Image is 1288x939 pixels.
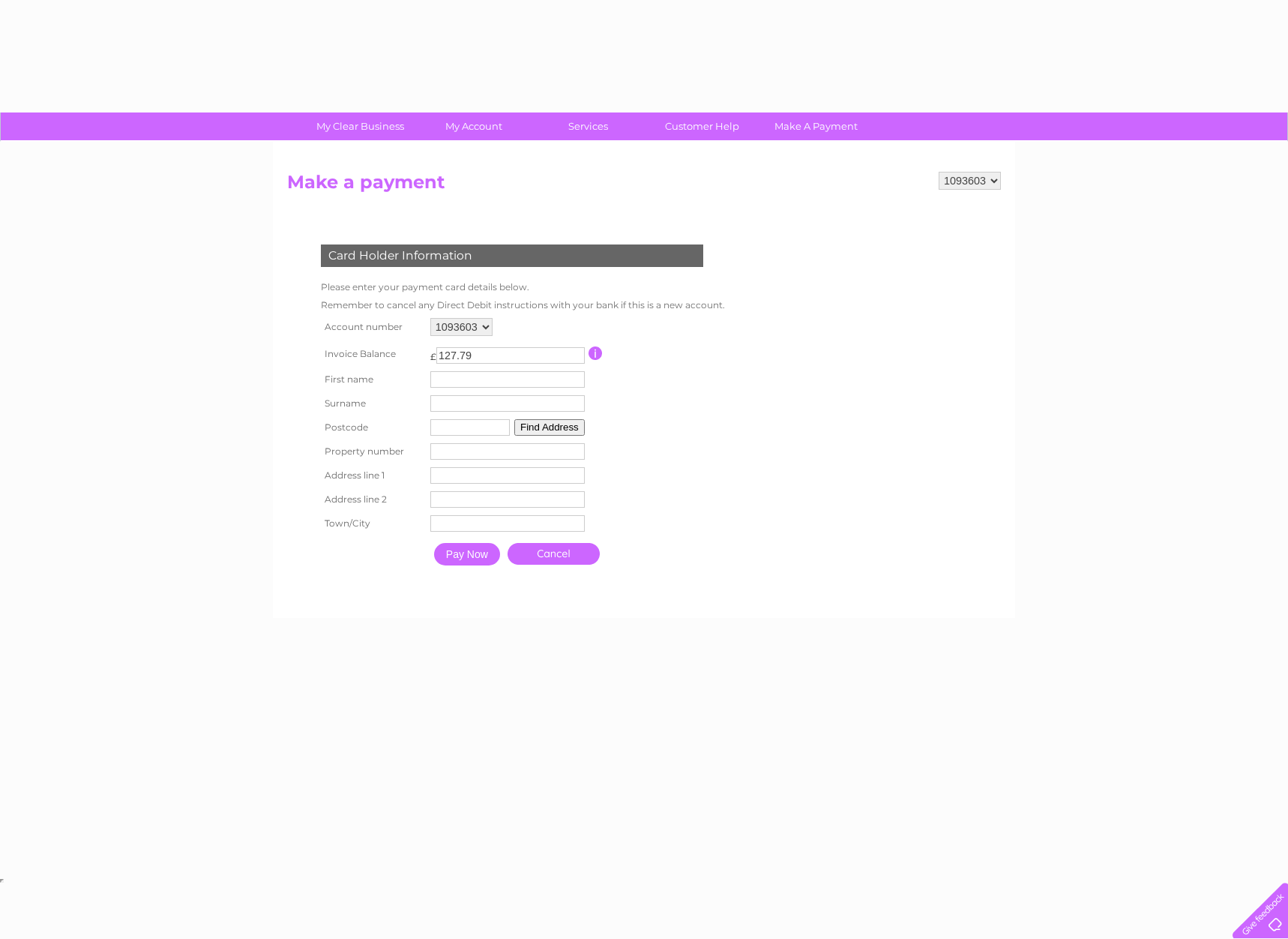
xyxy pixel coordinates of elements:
[317,391,427,415] th: Surname
[317,296,729,314] td: Remember to cancel any Direct Debit instructions with your bank if this is a new account.
[640,112,764,140] a: Customer Help
[526,112,650,140] a: Services
[287,172,1001,200] h2: Make a payment
[514,419,585,436] button: Find Address
[317,463,427,487] th: Address line 1
[317,511,427,535] th: Town/City
[317,278,729,296] td: Please enter your payment card details below.
[317,415,427,439] th: Postcode
[317,314,427,340] th: Account number
[508,543,600,565] a: Cancel
[430,343,436,362] td: £
[754,112,878,140] a: Make A Payment
[317,487,427,511] th: Address line 2
[412,112,536,140] a: My Account
[317,340,427,367] th: Invoice Balance
[321,244,703,267] div: Card Holder Information
[298,112,422,140] a: My Clear Business
[434,543,500,565] input: Pay Now
[317,367,427,391] th: First name
[317,439,427,463] th: Property number
[589,346,603,360] input: Information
